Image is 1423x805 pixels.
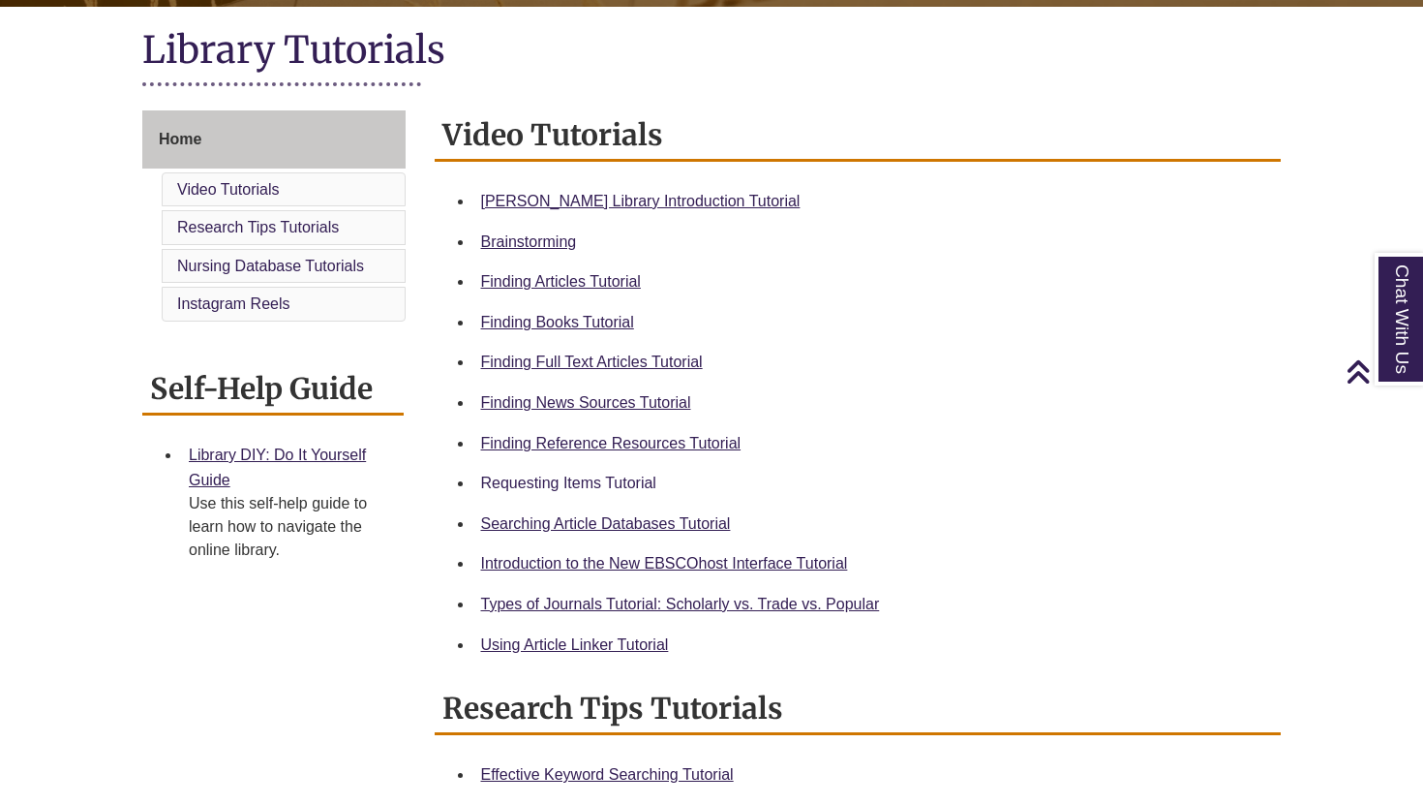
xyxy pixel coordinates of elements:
a: Video Tutorials [177,181,280,198]
a: Effective Keyword Searching Tutorial [481,766,734,783]
a: Types of Journals Tutorial: Scholarly vs. Trade vs. Popular [481,596,880,612]
a: Finding Books Tutorial [481,314,634,330]
h2: Research Tips Tutorials [435,684,1282,735]
a: Finding Reference Resources Tutorial [481,435,742,451]
div: Use this self-help guide to learn how to navigate the online library. [189,492,388,562]
a: Introduction to the New EBSCOhost Interface Tutorial [481,555,848,572]
a: Library DIY: Do It Yourself Guide [189,447,366,488]
a: Searching Article Databases Tutorial [481,515,731,532]
a: Finding Full Text Articles Tutorial [481,354,703,370]
a: Requesting Items Tutorial [481,475,656,491]
a: Finding News Sources Tutorial [481,394,691,411]
a: Using Article Linker Tutorial [481,636,669,653]
a: Back to Top [1346,358,1418,385]
span: Home [159,131,201,147]
a: Finding Articles Tutorial [481,273,641,290]
a: Home [142,110,406,169]
a: [PERSON_NAME] Library Introduction Tutorial [481,193,801,209]
a: Instagram Reels [177,295,290,312]
a: Nursing Database Tutorials [177,258,364,274]
div: Guide Page Menu [142,110,406,325]
h1: Library Tutorials [142,26,1281,77]
a: Research Tips Tutorials [177,219,339,235]
h2: Self-Help Guide [142,364,404,416]
a: Brainstorming [481,233,577,250]
h2: Video Tutorials [435,110,1282,162]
